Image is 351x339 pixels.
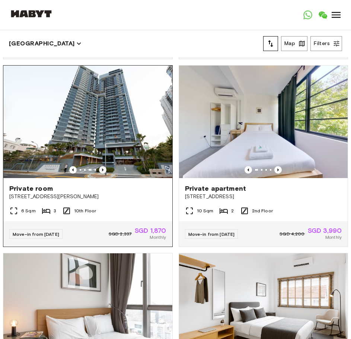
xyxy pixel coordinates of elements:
button: tune [263,36,278,51]
span: Private apartment [185,184,246,193]
button: Previous image [274,166,282,174]
span: [STREET_ADDRESS][PERSON_NAME] [9,193,166,200]
span: SGD 1,870 [135,227,166,234]
button: Previous image [245,166,252,174]
span: SGD 3,990 [308,227,342,234]
button: Previous image [99,166,106,174]
span: Move-in from [DATE] [13,231,59,237]
button: Filters [310,36,342,51]
img: Marketing picture of unit SG-01-054-006-01 [179,66,348,178]
img: Habyt [9,10,54,18]
a: Previous imagePrevious imagePrivate room[STREET_ADDRESS][PERSON_NAME]6 Sqm310th FloorMove-in from... [3,65,173,247]
span: Private room [9,184,53,193]
span: Monthly [325,234,342,241]
button: [GEOGRAPHIC_DATA] [9,38,82,49]
span: SGD 2,337 [109,231,132,237]
span: 2nd Floor [252,207,273,214]
a: Marketing picture of unit SG-01-054-006-01Previous imagePrevious imagePrivate apartment[STREET_AD... [179,65,348,247]
span: 3 [54,207,56,214]
img: Marketing picture of unit SG-01-116-001-02 [3,66,172,178]
span: Monthly [150,234,166,241]
span: 6 Sqm [21,207,36,214]
span: [STREET_ADDRESS] [185,193,342,200]
span: 10th Floor [74,207,96,214]
button: Previous image [69,166,77,174]
span: SGD 4,200 [280,231,304,237]
span: 2 [231,207,234,214]
span: 10 Sqm [197,207,214,214]
span: Move-in from [DATE] [188,231,235,237]
button: Map [281,36,307,51]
